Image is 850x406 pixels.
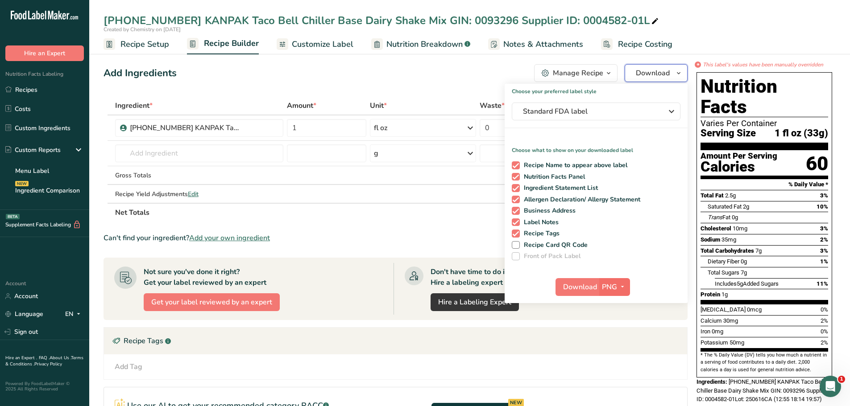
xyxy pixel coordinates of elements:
button: Download [556,278,599,296]
div: Recipe Yield Adjustments [115,189,283,199]
span: Serving Size [701,128,756,139]
span: 1% [820,258,828,265]
span: Help [104,300,119,307]
div: Varies Per Container [701,119,828,128]
span: 1 fl oz (33g) [775,128,828,139]
a: Recipe Setup [104,34,169,54]
span: 2% [821,317,828,324]
span: Total Sugars [708,269,739,276]
span: Add your own ingredient [189,233,270,243]
div: Hire an Expert Services [18,205,149,214]
span: Dietary Fiber [708,258,739,265]
span: Created by Chemistry on [DATE] [104,26,181,33]
a: Hire an Expert . [5,355,37,361]
button: News [134,278,178,314]
div: Send us a message [9,105,170,129]
p: Choose what to show on your downloaded label [505,139,688,154]
button: Help [89,278,134,314]
div: fl oz [374,123,387,133]
span: Allergen Declaration/ Allergy Statement [520,196,641,204]
span: 2g [743,203,749,210]
th: Net Totals [113,203,561,221]
button: PNG [599,278,630,296]
span: Business Address [520,207,576,215]
section: * The % Daily Value (DV) tells you how much a nutrient in a serving of food contributes to a dail... [701,352,828,373]
button: Hire an Expert [5,45,84,61]
div: BETA [6,214,20,219]
span: Recipe Builder [204,37,259,49]
span: Recipe Card QR Code [520,241,588,249]
span: Recipe Costing [618,38,672,50]
div: 60 [806,152,828,176]
span: Nutrition Facts Panel [520,173,585,181]
span: Protein [701,291,720,298]
div: g [374,148,378,159]
a: Nutrition Breakdown [371,34,470,54]
span: Iron [701,328,710,335]
span: Front of Pack Label [520,252,581,260]
span: News [148,300,165,307]
span: Ingredient [115,100,153,111]
i: Trans [708,214,722,221]
span: PNG [602,282,617,292]
span: Sodium [701,236,720,243]
span: 0% [821,306,828,313]
a: FAQ . [39,355,50,361]
i: This label's values have been manually overridden [703,61,823,69]
div: Hire an Expert Services [18,163,149,172]
span: 7g [741,269,747,276]
span: Fat [708,214,730,221]
span: Amount [287,100,316,111]
div: Can't find your ingredient? [104,233,688,243]
img: Profile image for Rachelle [129,14,147,32]
a: About Us . [50,355,71,361]
h1: Nutrition Facts [701,76,828,117]
span: 3% [820,192,828,199]
span: 1 [838,376,845,383]
div: [Free Webinar] What's wrong with this Label? [9,252,170,365]
div: Hire an Expert Services [13,159,166,176]
a: Recipe Builder [187,33,259,55]
iframe: Intercom live chat [820,376,841,397]
div: How to Print Your Labels & Choose the Right Printer [13,218,166,244]
div: Hire an Expert Services [13,201,166,218]
span: 3% [820,225,828,232]
span: Nutrition Breakdown [386,38,463,50]
p: Hi Chemistry 👋 [18,63,161,78]
p: How can we help? [18,78,161,94]
div: Calories [701,160,777,173]
button: Download [625,64,688,82]
div: Gross Totals [115,171,283,180]
span: 2% [820,236,828,243]
div: Recipe Tags [104,328,687,354]
span: 0g [741,258,747,265]
a: Language [5,306,43,322]
span: Notes & Attachments [503,38,583,50]
div: Waste [480,100,512,111]
div: Don't have time to do it? Hire a labeling expert to do it for you [431,267,552,288]
span: 10% [817,203,828,210]
div: NEW [15,181,29,186]
span: Label Notes [520,218,559,226]
span: Download [563,282,597,292]
span: Potassium [701,339,728,346]
span: 2.5g [725,192,736,199]
span: 0g [732,214,738,221]
div: Send us a message [18,112,149,122]
a: Recipe Costing [601,34,672,54]
div: Custom Reports [5,145,61,155]
a: Notes & Attachments [488,34,583,54]
span: 50mg [730,339,744,346]
span: Includes Added Sugars [715,280,779,287]
button: Messages [45,278,89,314]
span: [MEDICAL_DATA] [701,306,746,313]
span: Calcium [701,317,722,324]
div: Not sure you've done it right? Get your label reviewed by an expert [144,267,266,288]
span: 10mg [733,225,747,232]
div: [PHONE_NUMBER] KANPAK Taco Bell Chiller Base Dairy Shake Mix GIN: 0093296 Supplier ID: 0004582-01L [104,12,660,29]
div: How Subscription Upgrades Work on [DOMAIN_NAME] [13,176,166,201]
span: 1g [721,291,728,298]
span: Edit [188,190,199,198]
a: Customize Label [277,34,353,54]
section: % Daily Value * [701,179,828,190]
